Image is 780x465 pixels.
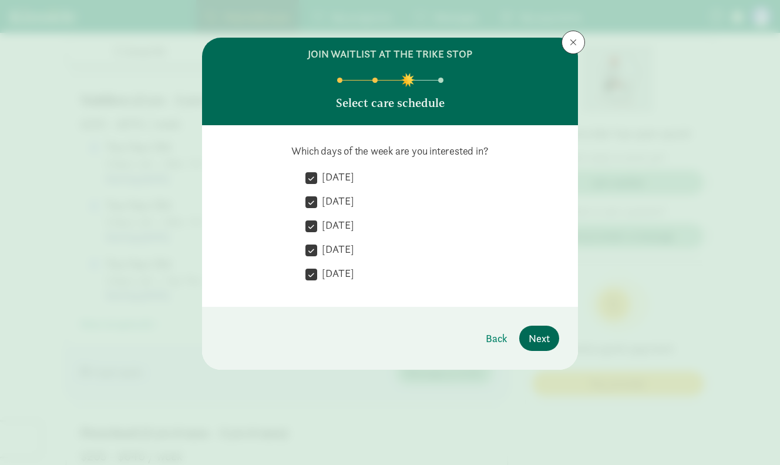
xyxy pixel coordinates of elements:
label: [DATE] [317,194,354,208]
label: [DATE] [317,266,354,280]
button: Next [519,326,559,351]
label: [DATE] [317,170,354,184]
h6: join waitlist at The Trike Stop [308,47,472,61]
p: Select care schedule [336,95,445,111]
label: [DATE] [317,242,354,256]
button: Back [476,326,517,351]
p: Which days of the week are you interested in? [221,144,559,158]
label: [DATE] [317,218,354,232]
span: Back [486,330,507,346]
span: Next [529,330,550,346]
